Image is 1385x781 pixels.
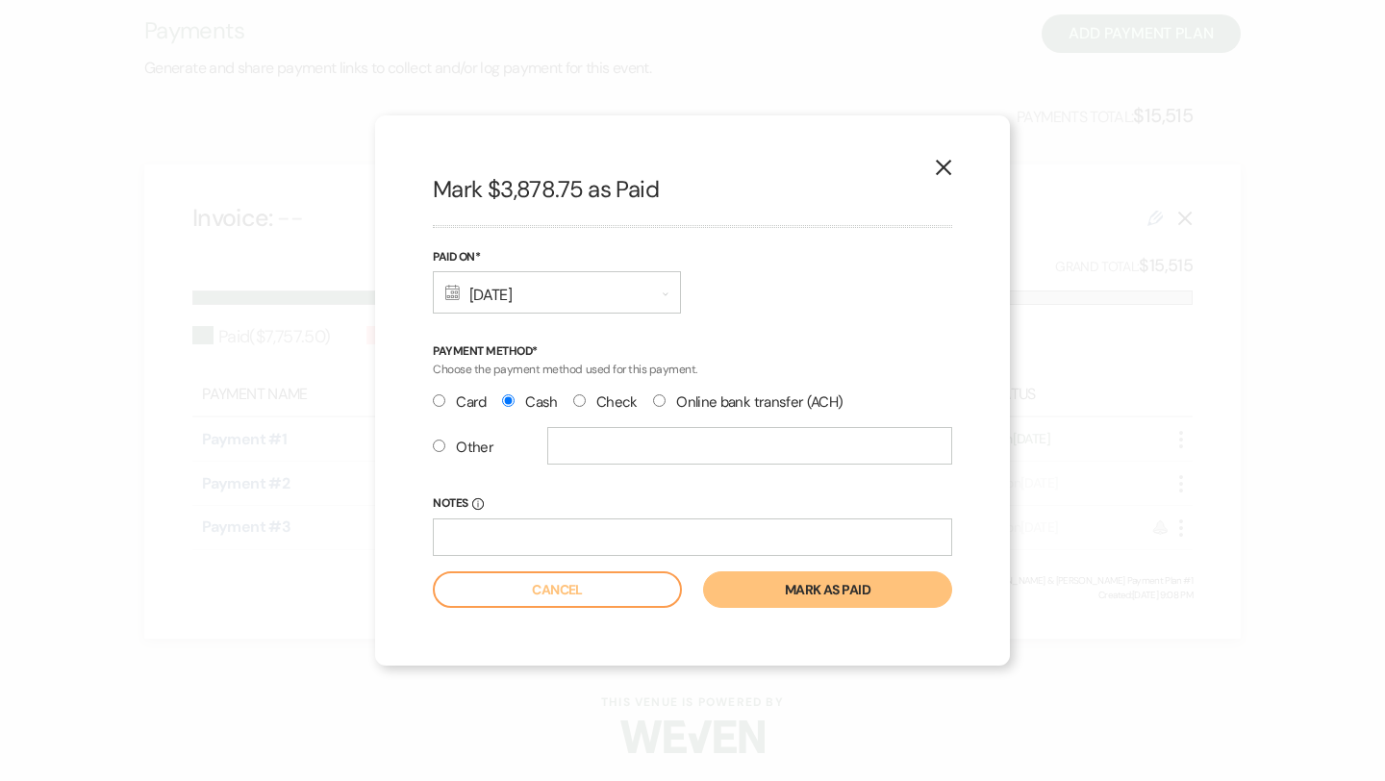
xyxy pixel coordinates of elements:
[433,440,445,452] input: Other
[433,435,493,461] label: Other
[433,571,682,608] button: Cancel
[653,390,844,416] label: Online bank transfer (ACH)
[433,390,487,416] label: Card
[502,390,558,416] label: Cash
[433,362,697,377] span: Choose the payment method used for this payment.
[502,394,515,407] input: Cash
[573,394,586,407] input: Check
[433,271,681,314] div: [DATE]
[433,394,445,407] input: Card
[573,390,638,416] label: Check
[433,247,681,268] label: Paid On*
[653,394,666,407] input: Online bank transfer (ACH)
[433,342,952,361] p: Payment Method*
[433,493,952,515] label: Notes
[703,571,952,608] button: Mark as paid
[433,173,952,206] h2: Mark $3,878.75 as Paid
